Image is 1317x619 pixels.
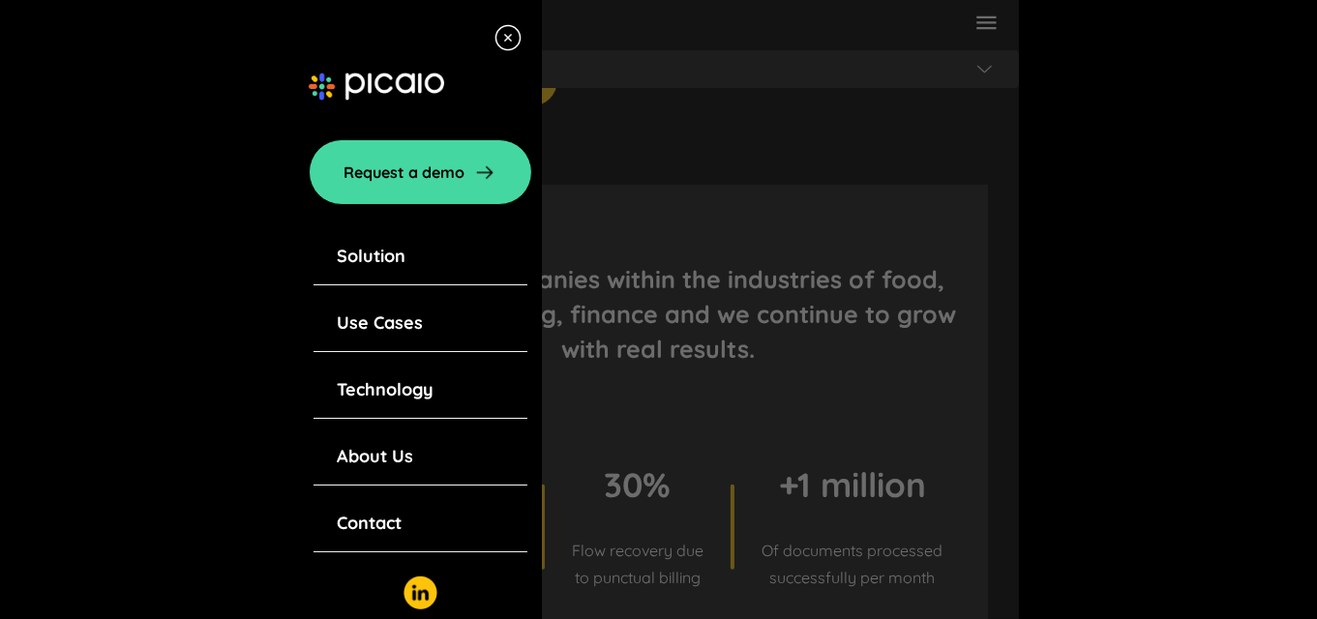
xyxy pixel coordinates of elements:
a: About Us [338,443,414,470]
a: Request a demo [309,139,532,205]
a: Contact [338,510,403,537]
img: image [309,73,444,100]
a: Use Cases [338,309,424,337]
img: menu-close-icon [494,23,523,52]
a: Solution [338,243,406,270]
img: linkedin-logo [404,575,437,609]
img: arrow-right [473,161,496,184]
a: Technology [338,376,434,403]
